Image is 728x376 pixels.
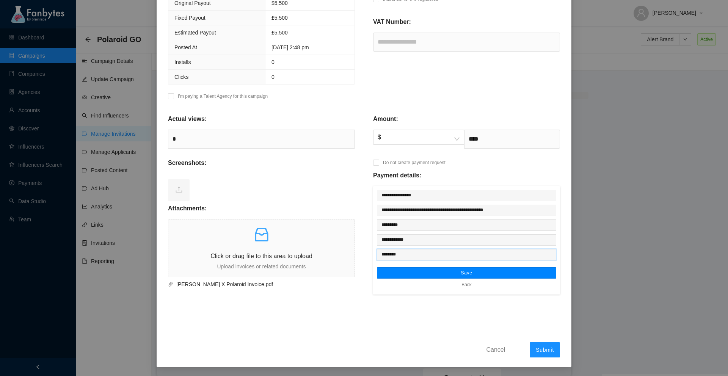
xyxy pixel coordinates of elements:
p: Actual views: [168,114,207,124]
p: Do not create payment request [383,159,446,166]
span: inboxClick or drag file to this area to uploadUpload invoices or related documents [168,219,355,277]
span: Estimated Payout [174,30,216,36]
span: Submit [536,347,554,353]
span: £5,500 [271,30,288,36]
p: Upload invoices or related documents [168,262,355,271]
p: Payment details: [373,171,421,180]
span: Installs [174,59,191,65]
p: Click or drag file to this area to upload [168,251,355,261]
span: Helaine Zhao X Polaroid Invoice.pdf [173,280,346,288]
span: £5,500 [271,15,288,21]
span: Fixed Payout [174,15,206,21]
p: Attachments: [168,204,207,213]
button: Save [377,267,556,279]
span: 0 [271,59,275,65]
span: [DATE] 2:48 pm [271,44,309,50]
span: 0 [271,74,275,80]
span: paper-clip [168,282,173,287]
span: $ [378,130,460,144]
span: inbox [253,226,271,244]
span: upload [175,186,183,193]
span: Posted At [174,44,197,50]
span: Back [461,281,472,288]
span: Cancel [486,345,505,354]
p: VAT Number: [373,17,411,27]
p: Screenshots: [168,158,206,168]
button: Cancel [480,343,511,356]
span: Clicks [174,74,188,80]
button: Back [456,279,477,291]
p: Amount: [373,114,398,124]
p: I’m paying a Talent Agency for this campaign [178,92,268,100]
button: Submit [530,342,560,357]
span: Save [461,270,472,276]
